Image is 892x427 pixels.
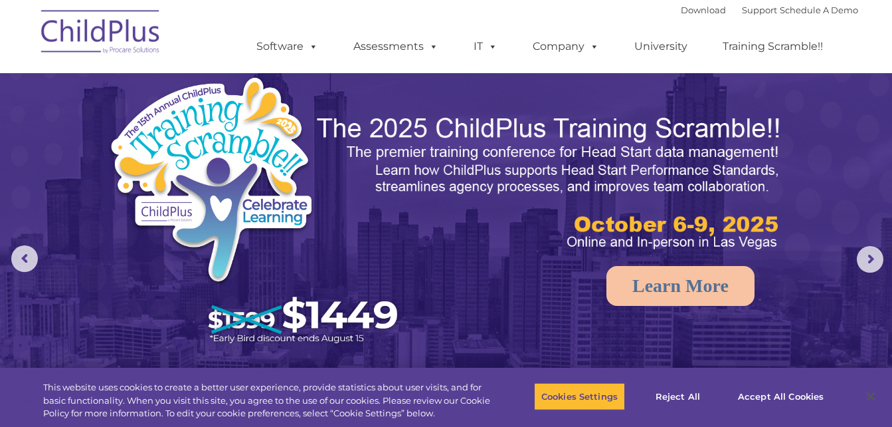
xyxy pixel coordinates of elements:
a: Company [519,33,612,60]
a: Training Scramble!! [709,33,836,60]
a: Download [681,5,726,15]
button: Close [856,382,885,411]
button: Reject All [636,382,719,410]
a: University [621,33,701,60]
font: | [681,5,858,15]
button: Accept All Cookies [731,382,831,410]
img: ChildPlus by Procare Solutions [35,1,167,67]
a: IT [460,33,511,60]
button: Cookies Settings [534,382,625,410]
a: Assessments [340,33,452,60]
span: Phone number [185,142,241,152]
span: Last name [185,88,225,98]
a: Software [243,33,331,60]
div: This website uses cookies to create a better user experience, provide statistics about user visit... [43,381,491,420]
a: Schedule A Demo [780,5,858,15]
a: Support [742,5,777,15]
a: Learn More [606,266,755,306]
